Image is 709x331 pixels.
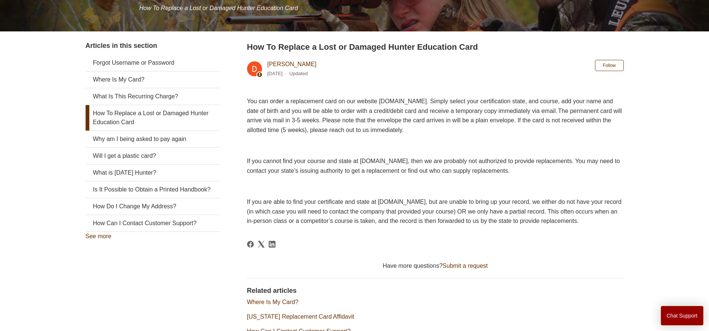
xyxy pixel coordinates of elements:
[267,71,283,76] time: 03/04/2024, 09:49
[443,263,488,269] a: Submit a request
[139,5,298,11] span: How To Replace a Lost or Damaged Hunter Education Card
[86,198,220,215] a: How Do I Change My Address?
[247,313,354,320] a: [US_STATE] Replacement Card Affidavit
[289,71,308,76] li: Updated
[247,299,299,305] a: Where Is My Card?
[86,215,220,232] a: How Can I Contact Customer Support?
[86,71,220,88] a: Where Is My Card?
[86,131,220,147] a: Why am I being asked to pay again
[86,233,111,239] a: See more
[247,41,624,53] h2: How To Replace a Lost or Damaged Hunter Education Card
[269,241,275,248] a: LinkedIn
[247,158,620,174] span: If you cannot find your course and state at [DOMAIN_NAME], then we are probably not authorized to...
[247,261,624,270] div: Have more questions?
[247,98,622,133] span: You can order a replacement card on our website [DOMAIN_NAME]. Simply select your certification s...
[247,241,254,248] a: Facebook
[267,61,317,67] a: [PERSON_NAME]
[86,165,220,181] a: What is [DATE] Hunter?
[86,88,220,105] a: What Is This Recurring Charge?
[86,181,220,198] a: Is It Possible to Obtain a Printed Handbook?
[269,241,275,248] svg: Share this page on LinkedIn
[86,105,220,131] a: How To Replace a Lost or Damaged Hunter Education Card
[86,42,157,49] span: Articles in this section
[661,306,704,325] button: Chat Support
[247,286,624,296] h2: Related articles
[86,148,220,164] a: Will I get a plastic card?
[247,241,254,248] svg: Share this page on Facebook
[595,60,624,71] button: Follow Article
[247,199,622,224] span: If you are able to find your certificate and state at [DOMAIN_NAME], but are unable to bring up y...
[258,241,265,248] svg: Share this page on X Corp
[86,55,220,71] a: Forgot Username or Password
[258,241,265,248] a: X Corp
